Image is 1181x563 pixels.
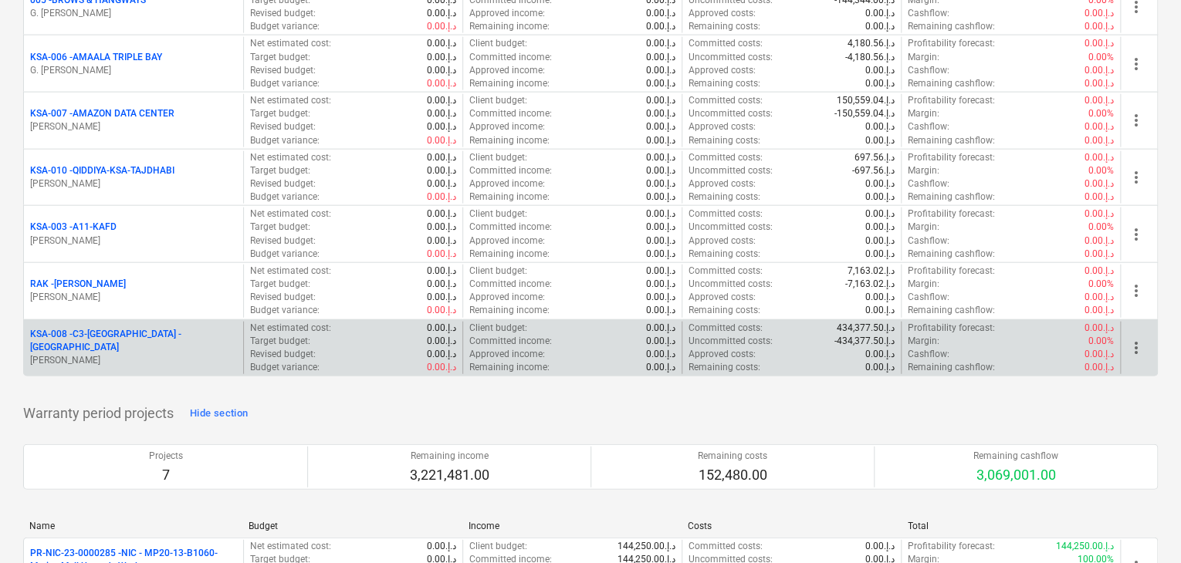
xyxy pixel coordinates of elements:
[689,221,773,234] p: Uncommitted costs :
[250,207,331,221] p: Net estimated cost :
[908,361,995,374] p: Remaining cashflow :
[469,134,550,147] p: Remaining income :
[469,335,552,348] p: Committed income :
[469,37,527,50] p: Client budget :
[427,335,456,348] p: 0.00د.إ.‏
[646,265,675,278] p: 0.00د.إ.‏
[427,107,456,120] p: 0.00د.إ.‏
[469,265,527,278] p: Client budget :
[852,164,895,177] p: -697.56د.إ.‏
[469,207,527,221] p: Client budget :
[1085,248,1114,261] p: 0.00د.إ.‏
[865,134,895,147] p: 0.00د.إ.‏
[469,361,550,374] p: Remaining income :
[689,190,760,204] p: Remaining costs :
[646,164,675,177] p: 0.00د.إ.‏
[250,177,316,190] p: Revised budget :
[469,151,527,164] p: Client budget :
[908,278,939,291] p: Margin :
[469,177,545,190] p: Approved income :
[865,234,895,248] p: 0.00د.إ.‏
[30,278,126,291] p: RAK - [PERSON_NAME]
[1127,111,1145,130] span: more_vert
[848,265,895,278] p: 7,163.02د.إ.‏
[689,291,756,304] p: Approved costs :
[427,94,456,107] p: 0.00د.إ.‏
[149,466,183,484] p: 7
[688,521,895,531] div: Costs
[1085,120,1114,133] p: 0.00د.إ.‏
[646,151,675,164] p: 0.00د.إ.‏
[973,450,1058,463] p: Remaining cashflow
[410,450,489,463] p: Remaining income
[689,64,756,77] p: Approved costs :
[427,207,456,221] p: 0.00د.إ.‏
[427,177,456,190] p: 0.00د.إ.‏
[469,248,550,261] p: Remaining income :
[250,134,320,147] p: Budget variance :
[250,278,310,291] p: Target budget :
[30,51,237,77] div: KSA-006 -AMAALA TRIPLE BAYG. [PERSON_NAME]
[1088,278,1114,291] p: 0.00%
[908,291,949,304] p: Cashflow :
[689,304,760,317] p: Remaining costs :
[469,77,550,90] p: Remaining income :
[23,404,174,423] p: Warranty period projects
[689,107,773,120] p: Uncommitted costs :
[908,190,995,204] p: Remaining cashflow :
[250,304,320,317] p: Budget variance :
[646,134,675,147] p: 0.00د.إ.‏
[908,221,939,234] p: Margin :
[689,94,763,107] p: Committed costs :
[427,51,456,64] p: 0.00د.إ.‏
[646,107,675,120] p: 0.00د.إ.‏
[1088,107,1114,120] p: 0.00%
[30,64,237,77] p: G. [PERSON_NAME]
[427,134,456,147] p: 0.00د.إ.‏
[250,94,331,107] p: Net estimated cost :
[250,51,310,64] p: Target budget :
[908,94,995,107] p: Profitability forecast :
[30,328,237,354] p: KSA-008 - C3-[GEOGRAPHIC_DATA] -[GEOGRAPHIC_DATA]
[1085,322,1114,335] p: 0.00د.إ.‏
[250,248,320,261] p: Budget variance :
[469,51,552,64] p: Committed income :
[689,248,760,261] p: Remaining costs :
[250,291,316,304] p: Revised budget :
[646,64,675,77] p: 0.00د.إ.‏
[1088,164,1114,177] p: 0.00%
[186,401,252,426] button: Hide section
[469,7,545,20] p: Approved income :
[689,348,756,361] p: Approved costs :
[30,164,174,177] p: KSA-010 - QIDDIYA-KSA-TAJDHABI
[250,348,316,361] p: Revised budget :
[469,278,552,291] p: Committed income :
[427,322,456,335] p: 0.00د.إ.‏
[30,291,237,304] p: [PERSON_NAME]
[427,37,456,50] p: 0.00د.إ.‏
[908,107,939,120] p: Margin :
[410,466,489,484] p: 3,221,481.00
[469,291,545,304] p: Approved income :
[865,221,895,234] p: 0.00د.إ.‏
[469,348,545,361] p: Approved income :
[427,77,456,90] p: 0.00د.إ.‏
[1085,234,1114,248] p: 0.00د.إ.‏
[689,278,773,291] p: Uncommitted costs :
[908,177,949,190] p: Cashflow :
[30,51,162,64] p: KSA-006 - AMAALA TRIPLE BAY
[30,328,237,367] div: KSA-008 -C3-[GEOGRAPHIC_DATA] -[GEOGRAPHIC_DATA][PERSON_NAME]
[1085,361,1114,374] p: 0.00د.إ.‏
[646,207,675,221] p: 0.00د.إ.‏
[1085,177,1114,190] p: 0.00د.إ.‏
[908,521,1115,531] div: Total
[149,450,183,463] p: Projects
[250,234,316,248] p: Revised budget :
[646,248,675,261] p: 0.00د.إ.‏
[1056,540,1114,553] p: 144,250.00د.إ.‏
[427,348,456,361] p: 0.00د.إ.‏
[1085,207,1114,221] p: 0.00د.إ.‏
[469,20,550,33] p: Remaining income :
[250,20,320,33] p: Budget variance :
[250,540,331,553] p: Net estimated cost :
